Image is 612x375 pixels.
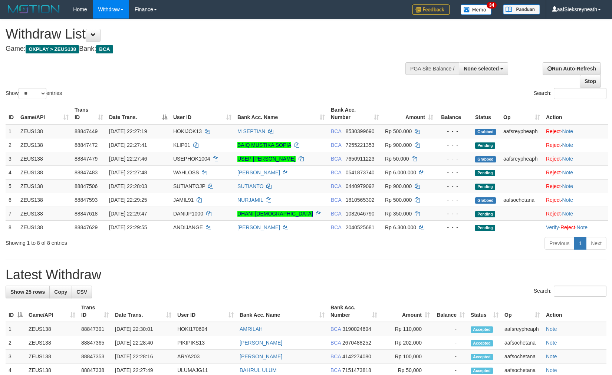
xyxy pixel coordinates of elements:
[574,237,586,250] a: 1
[346,142,375,148] span: Copy 7255221353 to clipboard
[75,183,98,189] span: 88847506
[6,286,50,298] a: Show 25 rows
[543,193,608,207] td: ·
[546,197,561,203] a: Reject
[385,211,412,217] span: Rp 350.000
[331,128,341,134] span: BCA
[26,45,79,53] span: OXPLAY > ZEUS138
[380,322,433,336] td: Rp 110,000
[26,336,78,350] td: ZEUS138
[75,211,98,217] span: 88847618
[78,301,112,322] th: Trans ID: activate to sort column ascending
[461,4,492,15] img: Button%20Memo.svg
[331,197,341,203] span: BCA
[237,183,264,189] a: SUTIANTO
[6,267,606,282] h1: Latest Withdraw
[237,170,280,175] a: [PERSON_NAME]
[6,322,26,336] td: 1
[459,62,508,75] button: None selected
[471,326,493,333] span: Accepted
[439,196,469,204] div: - - -
[534,88,606,99] label: Search:
[6,27,401,42] h1: Withdraw List
[17,124,72,138] td: ZEUS138
[174,336,237,350] td: PIKIPIKS13
[26,350,78,364] td: ZEUS138
[6,350,26,364] td: 3
[78,336,112,350] td: 88847365
[6,193,17,207] td: 6
[543,124,608,138] td: ·
[330,326,341,332] span: BCA
[586,237,606,250] a: Next
[174,350,237,364] td: ARYA203
[75,142,98,148] span: 88847472
[543,103,608,124] th: Action
[331,183,341,189] span: BCA
[75,224,98,230] span: 88847629
[500,103,543,124] th: Op: activate to sort column ascending
[26,301,78,322] th: Game/API: activate to sort column ascending
[385,224,416,230] span: Rp 6.300.000
[173,183,205,189] span: SUTIANTOJP
[6,207,17,220] td: 7
[385,142,412,148] span: Rp 900.000
[543,220,608,234] td: · ·
[17,193,72,207] td: ZEUS138
[6,301,26,322] th: ID: activate to sort column descending
[562,128,573,134] a: Note
[439,141,469,149] div: - - -
[173,128,202,134] span: HOKIJOK13
[554,286,606,297] input: Search:
[6,88,62,99] label: Show entries
[346,211,375,217] span: Copy 1082646790 to clipboard
[439,128,469,135] div: - - -
[501,301,543,322] th: Op: activate to sort column ascending
[342,340,371,346] span: Copy 2670488252 to clipboard
[72,103,106,124] th: Trans ID: activate to sort column ascending
[562,142,573,148] a: Note
[75,197,98,203] span: 88847593
[562,156,573,162] a: Note
[544,237,574,250] a: Previous
[346,183,375,189] span: Copy 0440979092 to clipboard
[6,4,62,15] img: MOTION_logo.png
[546,211,561,217] a: Reject
[487,2,497,9] span: 34
[412,4,450,15] img: Feedback.jpg
[475,225,495,231] span: Pending
[475,129,496,135] span: Grabbed
[6,165,17,179] td: 4
[109,211,147,217] span: [DATE] 22:29:47
[543,179,608,193] td: ·
[342,353,371,359] span: Copy 4142274080 to clipboard
[17,207,72,220] td: ZEUS138
[17,165,72,179] td: ZEUS138
[543,165,608,179] td: ·
[75,170,98,175] span: 88847483
[543,138,608,152] td: ·
[471,354,493,360] span: Accepted
[468,301,501,322] th: Status: activate to sort column ascending
[439,224,469,231] div: - - -
[471,340,493,346] span: Accepted
[433,336,468,350] td: -
[385,197,412,203] span: Rp 500.000
[10,289,45,295] span: Show 25 rows
[475,184,495,190] span: Pending
[562,197,573,203] a: Note
[17,152,72,165] td: ZEUS138
[6,336,26,350] td: 2
[562,170,573,175] a: Note
[6,45,401,53] h4: Game: Bank:
[439,169,469,176] div: - - -
[331,170,341,175] span: BCA
[328,103,382,124] th: Bank Acc. Number: activate to sort column ascending
[346,224,375,230] span: Copy 2040525681 to clipboard
[75,128,98,134] span: 88847449
[6,220,17,234] td: 8
[475,170,495,176] span: Pending
[6,103,17,124] th: ID
[234,103,328,124] th: Bank Acc. Name: activate to sort column ascending
[439,155,469,162] div: - - -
